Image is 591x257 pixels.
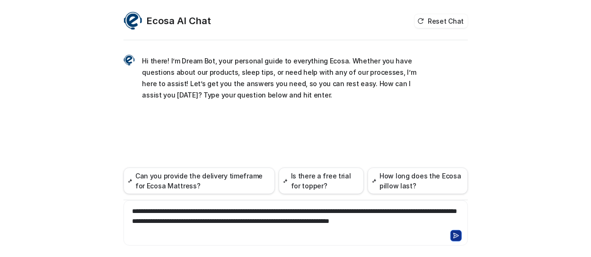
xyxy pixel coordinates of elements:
img: Widget [123,54,135,66]
h2: Ecosa AI Chat [147,14,212,27]
img: Widget [123,11,142,30]
button: Reset Chat [415,14,468,28]
button: How long does the Ecosa pillow last? [368,168,468,194]
p: Hi there! I’m Dream Bot, your personal guide to everything Ecosa. Whether you have questions abou... [142,55,419,101]
button: Is there a free trial for topper? [279,168,363,194]
button: Can you provide the delivery timeframe for Ecosa Mattress? [123,168,275,194]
